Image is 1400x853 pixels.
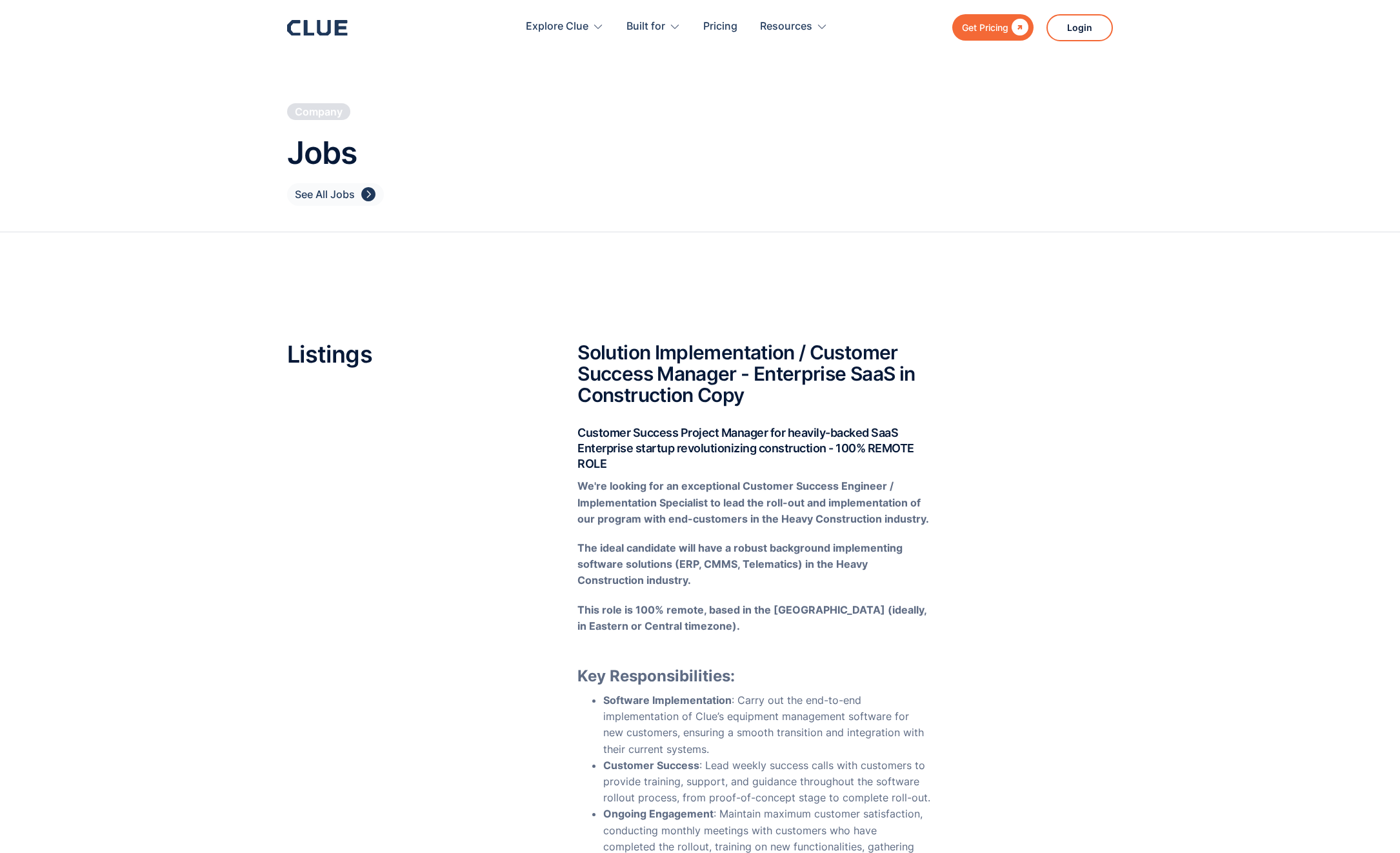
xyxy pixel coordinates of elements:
[626,6,681,47] div: Built for
[361,186,375,203] div: 
[577,342,932,406] h2: Solution Implementation / Customer Success Manager - Enterprise SaaS in Construction Copy
[760,6,812,47] div: Resources
[287,183,384,206] a: See All Jobs
[603,692,932,758] li: : Carry out the end-to-end implementation of Clue’s equipment management software for new custome...
[626,6,665,47] div: Built for
[287,136,1113,170] h1: Jobs
[577,425,932,472] h4: Customer Success Project Manager for heavily-backed SaaS Enterprise startup revolutionizing const...
[603,758,932,807] li: : Lead weekly success calls with customers to provide training, support, and guidance throughout ...
[526,6,604,47] div: Explore Clue
[577,647,932,686] h3: Key Responsibilities:
[577,479,929,525] strong: We're looking for an exceptional Customer Success Engineer / Implementation Specialist to lead th...
[603,694,732,707] strong: Software Implementation
[1046,14,1113,41] a: Login
[295,186,355,203] div: See All Jobs
[1008,19,1028,35] div: 
[526,6,588,47] div: Explore Clue
[295,105,343,119] div: Company
[760,6,828,47] div: Resources
[962,19,1008,35] div: Get Pricing
[952,14,1034,41] a: Get Pricing
[603,759,699,772] strong: Customer Success
[287,342,539,368] h2: Listings
[577,603,926,632] strong: This role is 100% remote, based in the [GEOGRAPHIC_DATA] (ideally, in Eastern or Central timezone).
[577,541,903,587] strong: The ideal candidate will have a robust background implementing software solutions (ERP, CMMS, Tel...
[703,6,737,47] a: Pricing
[577,478,932,527] p: ‍
[287,103,350,120] a: Company
[603,807,714,820] strong: Ongoing Engagement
